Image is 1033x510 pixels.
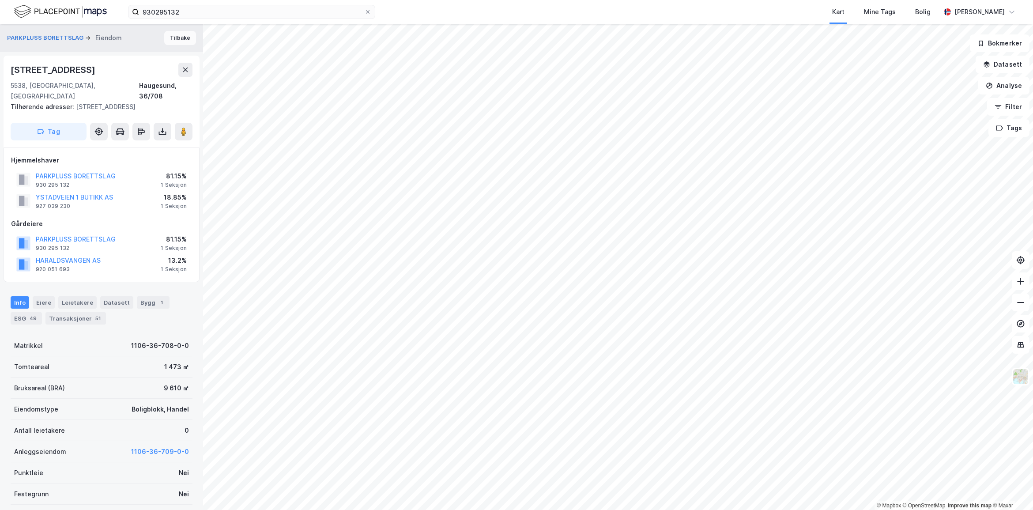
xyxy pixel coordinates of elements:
[131,446,189,457] button: 1106-36-709-0-0
[14,4,107,19] img: logo.f888ab2527a4732fd821a326f86c7f29.svg
[36,266,70,273] div: 920 051 693
[161,181,187,189] div: 1 Seksjon
[11,63,97,77] div: [STREET_ADDRESS]
[11,296,29,309] div: Info
[11,103,76,110] span: Tilhørende adresser:
[95,33,122,43] div: Eiendom
[877,502,901,509] a: Mapbox
[139,5,364,19] input: Søk på adresse, matrikkel, gårdeiere, leietakere eller personer
[954,7,1005,17] div: [PERSON_NAME]
[11,219,192,229] div: Gårdeiere
[161,255,187,266] div: 13.2%
[987,98,1029,116] button: Filter
[137,296,170,309] div: Bygg
[915,7,931,17] div: Bolig
[989,468,1033,510] iframe: Chat Widget
[157,298,166,307] div: 1
[14,489,49,499] div: Festegrunn
[14,404,58,415] div: Eiendomstype
[970,34,1029,52] button: Bokmerker
[903,502,946,509] a: OpenStreetMap
[161,245,187,252] div: 1 Seksjon
[139,80,192,102] div: Haugesund, 36/708
[14,340,43,351] div: Matrikkel
[161,171,187,181] div: 81.15%
[36,181,69,189] div: 930 295 132
[989,468,1033,510] div: Kontrollprogram for chat
[832,7,844,17] div: Kart
[185,425,189,436] div: 0
[45,312,106,325] div: Transaksjoner
[58,296,97,309] div: Leietakere
[36,245,69,252] div: 930 295 132
[7,34,85,42] button: PARKPLUSS BORETTSLAG
[11,80,139,102] div: 5538, [GEOGRAPHIC_DATA], [GEOGRAPHIC_DATA]
[132,404,189,415] div: Boligblokk, Handel
[94,314,102,323] div: 51
[161,192,187,203] div: 18.85%
[179,468,189,478] div: Nei
[11,155,192,166] div: Hjemmelshaver
[1012,368,1029,385] img: Z
[14,383,65,393] div: Bruksareal (BRA)
[948,502,992,509] a: Improve this map
[161,266,187,273] div: 1 Seksjon
[161,203,187,210] div: 1 Seksjon
[33,296,55,309] div: Eiere
[28,314,38,323] div: 49
[11,312,42,325] div: ESG
[976,56,1029,73] button: Datasett
[864,7,896,17] div: Mine Tags
[164,31,196,45] button: Tilbake
[36,203,70,210] div: 927 039 230
[179,489,189,499] div: Nei
[978,77,1029,94] button: Analyse
[988,119,1029,137] button: Tags
[131,340,189,351] div: 1106-36-708-0-0
[161,234,187,245] div: 81.15%
[164,383,189,393] div: 9 610 ㎡
[14,362,49,372] div: Tomteareal
[164,362,189,372] div: 1 473 ㎡
[11,102,185,112] div: [STREET_ADDRESS]
[14,446,66,457] div: Anleggseiendom
[14,425,65,436] div: Antall leietakere
[11,123,87,140] button: Tag
[14,468,43,478] div: Punktleie
[100,296,133,309] div: Datasett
